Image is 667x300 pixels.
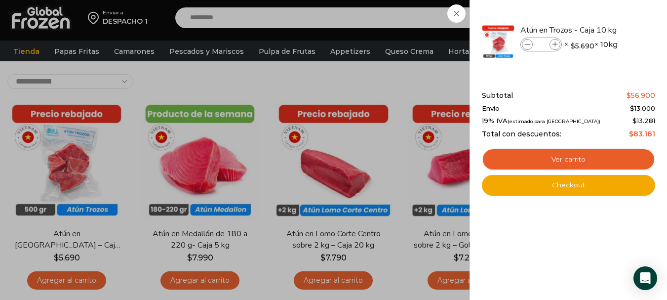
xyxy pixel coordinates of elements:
[508,119,600,124] small: (estimado para [GEOGRAPHIC_DATA])
[482,175,655,196] a: Checkout
[571,41,594,51] bdi: 5.690
[571,41,575,51] span: $
[482,148,655,171] a: Ver carrito
[534,39,549,50] input: Product quantity
[629,129,633,138] span: $
[520,25,638,36] a: Atún en Trozos - Caja 10 kg
[629,129,655,138] bdi: 83.181
[630,104,655,112] bdi: 13.000
[632,117,637,125] span: $
[564,38,618,51] span: × × 10kg
[630,104,634,112] span: $
[482,91,513,100] span: Subtotal
[627,91,655,100] bdi: 56.900
[482,117,600,125] span: 19% IVA
[632,117,655,125] span: 13.281
[627,91,631,100] span: $
[482,105,500,113] span: Envío
[482,130,561,138] span: Total con descuentos:
[633,266,657,290] div: Open Intercom Messenger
